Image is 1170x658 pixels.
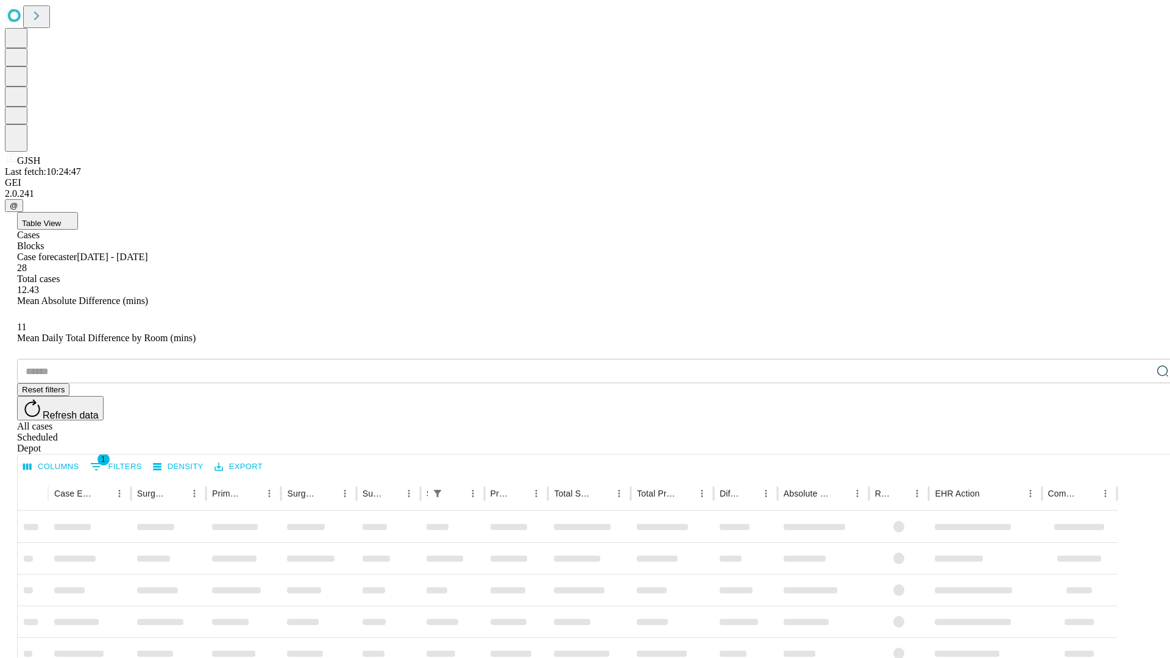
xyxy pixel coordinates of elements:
button: Show filters [429,485,446,502]
button: Menu [261,485,278,502]
button: Sort [676,485,693,502]
button: Sort [319,485,336,502]
div: Scheduled In Room Duration [427,489,428,498]
span: Refresh data [43,410,99,420]
button: Menu [611,485,628,502]
button: Sort [383,485,400,502]
div: 1 active filter [429,485,446,502]
button: Sort [981,485,998,502]
div: Total Predicted Duration [637,489,675,498]
button: Menu [336,485,353,502]
div: Surgeon Name [137,489,168,498]
span: GJSH [17,155,40,166]
div: Case Epic Id [54,489,93,498]
span: Last fetch: 10:24:47 [5,166,81,177]
div: Difference [720,489,739,498]
div: Resolved in EHR [875,489,891,498]
button: Menu [693,485,711,502]
button: Menu [528,485,545,502]
span: @ [10,201,18,210]
span: 11 [17,322,26,332]
div: GEI [5,177,1165,188]
button: Menu [111,485,128,502]
button: Menu [1097,485,1114,502]
span: 28 [17,263,27,273]
div: Primary Service [212,489,243,498]
button: Menu [849,485,866,502]
div: EHR Action [935,489,979,498]
span: Total cases [17,274,60,284]
button: Table View [17,212,78,230]
button: Sort [740,485,757,502]
span: Table View [22,219,61,228]
button: Menu [909,485,926,502]
button: Sort [447,485,464,502]
button: Sort [169,485,186,502]
button: Menu [400,485,417,502]
span: Mean Absolute Difference (mins) [17,295,148,306]
button: Menu [186,485,203,502]
div: Absolute Difference [784,489,831,498]
button: Menu [1022,485,1039,502]
button: Sort [244,485,261,502]
div: Surgery Date [363,489,382,498]
button: Sort [832,485,849,502]
span: Case forecaster [17,252,77,262]
div: Surgery Name [287,489,317,498]
span: Reset filters [22,385,65,394]
div: 2.0.241 [5,188,1165,199]
button: Sort [511,485,528,502]
button: Sort [1080,485,1097,502]
button: Density [150,458,207,476]
button: Show filters [87,457,145,476]
div: Comments [1048,489,1079,498]
div: Predicted In Room Duration [491,489,510,498]
button: Reset filters [17,383,69,396]
button: Select columns [20,458,82,476]
button: Export [211,458,266,476]
button: Menu [464,485,481,502]
button: Menu [757,485,775,502]
span: [DATE] - [DATE] [77,252,147,262]
button: Sort [94,485,111,502]
span: Mean Daily Total Difference by Room (mins) [17,333,196,343]
button: Sort [892,485,909,502]
button: @ [5,199,23,212]
span: 12.43 [17,285,39,295]
span: 1 [97,453,110,465]
button: Sort [594,485,611,502]
button: Refresh data [17,396,104,420]
div: Total Scheduled Duration [554,489,592,498]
